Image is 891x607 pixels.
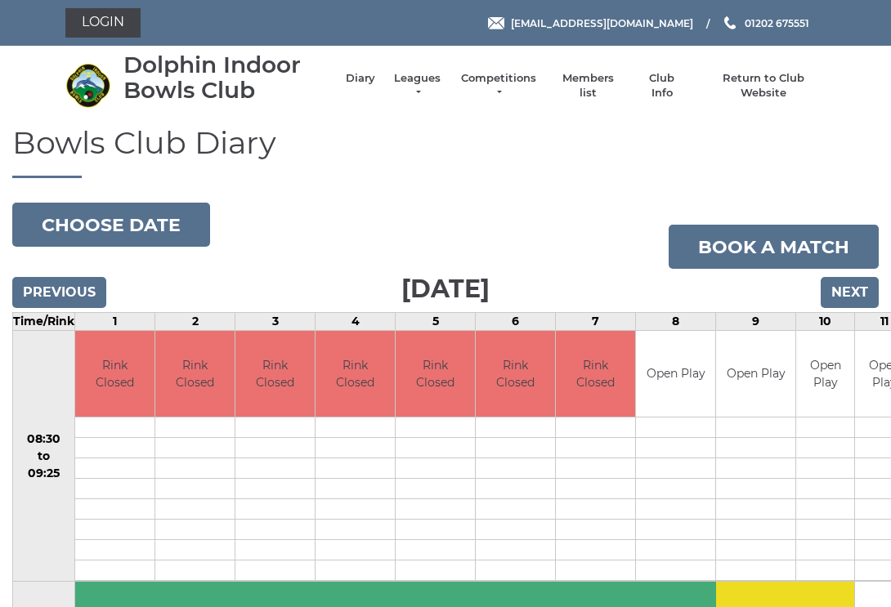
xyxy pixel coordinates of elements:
td: 2 [155,313,235,331]
td: Rink Closed [155,331,235,417]
a: Login [65,8,141,38]
td: Rink Closed [476,331,555,417]
span: 01202 675551 [745,16,809,29]
td: 10 [796,313,855,331]
a: Members list [553,71,621,100]
a: Return to Club Website [702,71,826,100]
td: Time/Rink [13,313,75,331]
a: Competitions [459,71,538,100]
h1: Bowls Club Diary [12,126,879,179]
td: Rink Closed [75,331,154,417]
input: Next [821,277,879,308]
a: Diary [346,71,375,86]
td: Rink Closed [556,331,635,417]
img: Phone us [724,16,736,29]
td: Open Play [716,331,795,417]
td: Open Play [636,331,715,417]
a: Leagues [392,71,443,100]
td: 4 [316,313,396,331]
a: Club Info [638,71,686,100]
td: 7 [556,313,636,331]
div: Dolphin Indoor Bowls Club [123,52,329,103]
a: Phone us 01202 675551 [722,16,809,31]
a: Book a match [669,225,879,269]
td: 3 [235,313,316,331]
input: Previous [12,277,106,308]
td: 5 [396,313,476,331]
td: Rink Closed [235,331,315,417]
td: Rink Closed [396,331,475,417]
td: 8 [636,313,716,331]
td: 08:30 to 09:25 [13,331,75,582]
img: Email [488,17,504,29]
td: Open Play [796,331,854,417]
span: [EMAIL_ADDRESS][DOMAIN_NAME] [511,16,693,29]
td: 6 [476,313,556,331]
td: 9 [716,313,796,331]
a: Email [EMAIL_ADDRESS][DOMAIN_NAME] [488,16,693,31]
img: Dolphin Indoor Bowls Club [65,63,110,108]
td: 1 [75,313,155,331]
td: Rink Closed [316,331,395,417]
button: Choose date [12,203,210,247]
